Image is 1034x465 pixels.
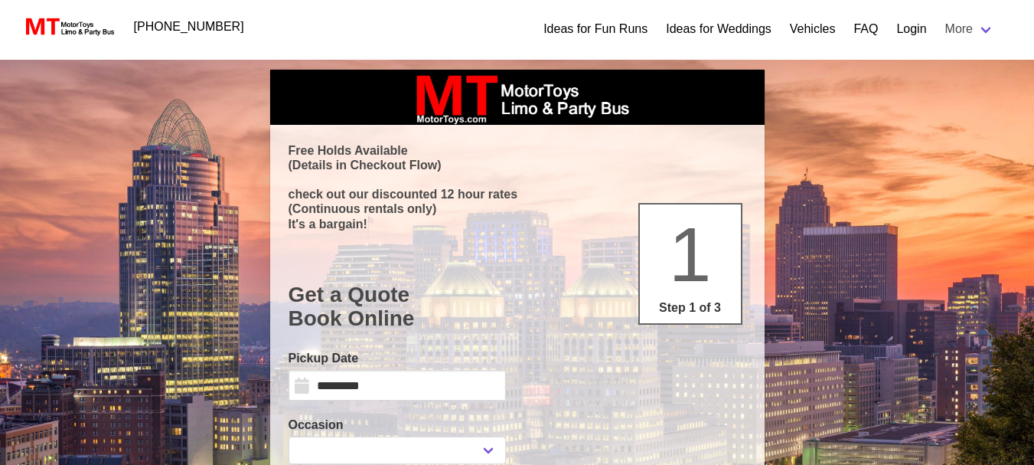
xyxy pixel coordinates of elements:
a: FAQ [853,20,878,38]
p: (Details in Checkout Flow) [289,158,746,172]
img: MotorToys Logo [21,16,116,38]
span: 1 [669,211,712,297]
h1: Get a Quote Book Online [289,283,746,331]
a: Login [896,20,926,38]
p: It's a bargain! [289,217,746,231]
a: Ideas for Weddings [666,20,771,38]
a: [PHONE_NUMBER] [125,11,253,42]
a: More [936,14,1003,44]
p: Free Holds Available [289,143,746,158]
a: Vehicles [790,20,836,38]
img: box_logo_brand.jpeg [403,70,632,125]
p: Step 1 of 3 [646,299,735,317]
p: check out our discounted 12 hour rates [289,187,746,201]
p: (Continuous rentals only) [289,201,746,216]
label: Occasion [289,416,506,434]
a: Ideas for Fun Runs [543,20,647,38]
label: Pickup Date [289,349,506,368]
